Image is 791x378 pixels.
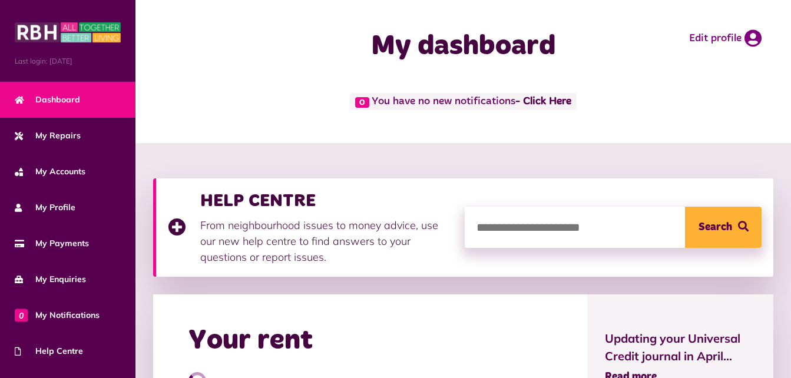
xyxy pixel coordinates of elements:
span: My Notifications [15,309,100,321]
img: MyRBH [15,21,121,44]
p: From neighbourhood issues to money advice, use our new help centre to find answers to your questi... [200,217,453,265]
span: Updating your Universal Credit journal in April... [605,330,756,365]
span: 0 [355,97,369,108]
h2: Your rent [188,324,313,358]
span: My Profile [15,201,75,214]
span: Dashboard [15,94,80,106]
h1: My dashboard [311,29,615,64]
span: Last login: [DATE] [15,56,121,67]
span: Help Centre [15,345,83,357]
a: - Click Here [515,97,571,107]
span: Search [699,207,732,248]
span: 0 [15,309,28,321]
button: Search [685,207,762,248]
a: Edit profile [689,29,762,47]
span: My Accounts [15,165,85,178]
h3: HELP CENTRE [200,190,453,211]
span: You have no new notifications [350,93,577,110]
span: My Repairs [15,130,81,142]
span: My Payments [15,237,89,250]
span: My Enquiries [15,273,86,286]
